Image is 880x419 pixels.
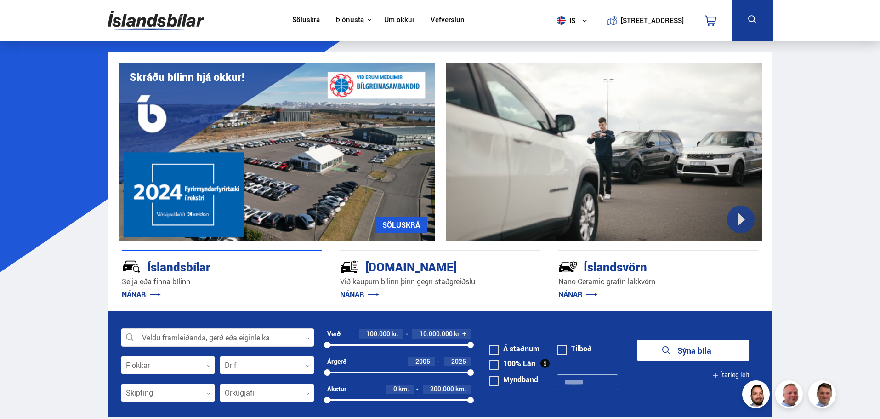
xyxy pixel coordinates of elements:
button: is [553,7,595,34]
div: [DOMAIN_NAME] [340,258,507,274]
button: Sýna bíla [637,340,749,361]
div: Verð [327,330,341,338]
span: km. [455,385,466,393]
p: Nano Ceramic grafín lakkvörn [558,276,758,287]
img: svg+xml;base64,PHN2ZyB4bWxucz0iaHR0cDovL3d3dy53My5vcmcvMjAwMC9zdmciIHdpZHRoPSI1MTIiIGhlaWdodD0iNT... [557,16,566,25]
div: Akstur [327,385,346,393]
span: 200.000 [430,385,454,393]
img: G0Ugv5HjCgRt.svg [108,6,204,35]
img: siFngHWaQ9KaOqBr.png [777,382,804,409]
a: NÁNAR [340,289,379,299]
button: [STREET_ADDRESS] [625,17,681,24]
span: 0 [393,385,397,393]
span: 10.000.000 [420,329,453,338]
div: Árgerð [327,358,346,365]
a: SÖLUSKRÁ [375,217,427,233]
h1: Skráðu bílinn hjá okkur! [130,71,244,83]
span: + [462,330,466,338]
img: -Svtn6bYgwAsiwNX.svg [558,257,578,276]
img: nhp88E3Fdnt1Opn2.png [744,382,771,409]
span: is [553,16,576,25]
a: Vefverslun [431,16,465,25]
span: kr. [454,330,461,338]
label: 100% Lán [489,360,535,367]
img: eKx6w-_Home_640_.png [119,63,435,241]
p: Selja eða finna bílinn [122,276,322,287]
img: JRvxyua_JYH6wB4c.svg [122,257,141,276]
a: NÁNAR [122,289,161,299]
span: 2025 [451,357,466,366]
a: Um okkur [384,16,414,25]
span: km. [398,385,409,393]
img: FbJEzSuNWCJXmdc-.webp [810,382,837,409]
div: Íslandsbílar [122,258,289,274]
a: NÁNAR [558,289,597,299]
span: 100.000 [366,329,390,338]
span: kr. [392,330,398,338]
button: Þjónusta [336,16,364,24]
button: Ítarleg leit [712,365,749,385]
a: Söluskrá [292,16,320,25]
label: Tilboð [557,345,592,352]
p: Við kaupum bílinn þinn gegn staðgreiðslu [340,276,540,287]
label: Á staðnum [489,345,539,352]
img: tr5P-W3DuiFaO7aO.svg [340,257,359,276]
div: Íslandsvörn [558,258,726,274]
span: 2005 [415,357,430,366]
a: [STREET_ADDRESS] [600,7,689,34]
label: Myndband [489,376,538,383]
